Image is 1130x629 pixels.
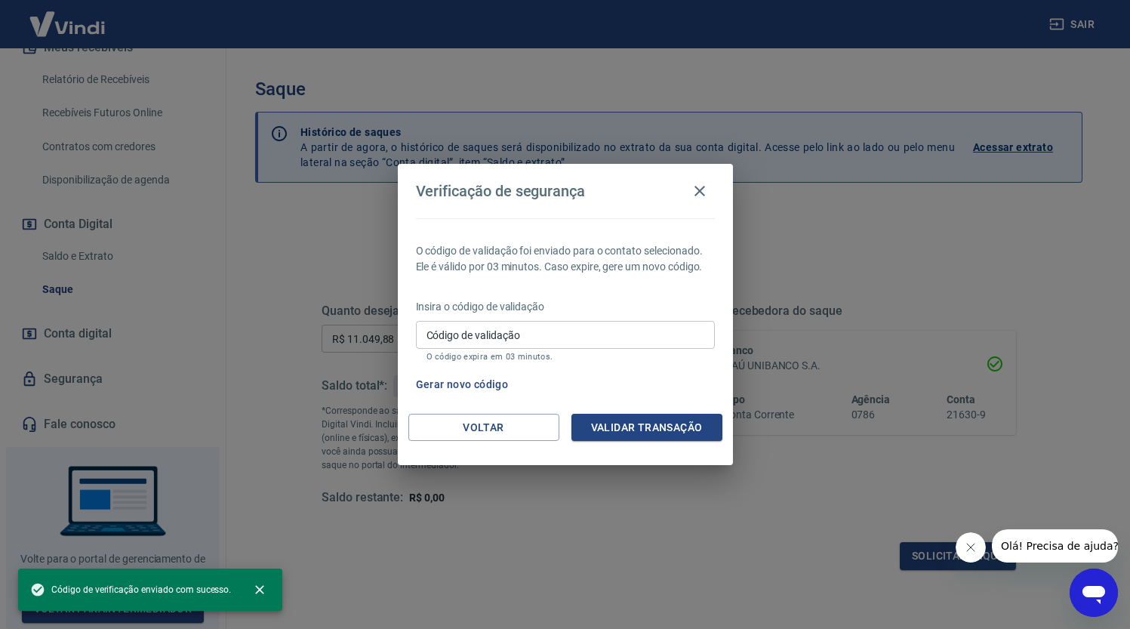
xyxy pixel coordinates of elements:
[410,371,515,399] button: Gerar novo código
[9,11,127,23] span: Olá! Precisa de ajuda?
[416,182,586,200] h4: Verificação de segurança
[571,414,722,442] button: Validar transação
[416,299,715,315] p: Insira o código de validação
[416,243,715,275] p: O código de validação foi enviado para o contato selecionado. Ele é válido por 03 minutos. Caso e...
[30,582,231,597] span: Código de verificação enviado com sucesso.
[1070,569,1118,617] iframe: Botão para abrir a janela de mensagens
[992,529,1118,563] iframe: Mensagem da empresa
[408,414,559,442] button: Voltar
[426,352,704,362] p: O código expira em 03 minutos.
[956,532,986,563] iframe: Fechar mensagem
[243,573,276,606] button: close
